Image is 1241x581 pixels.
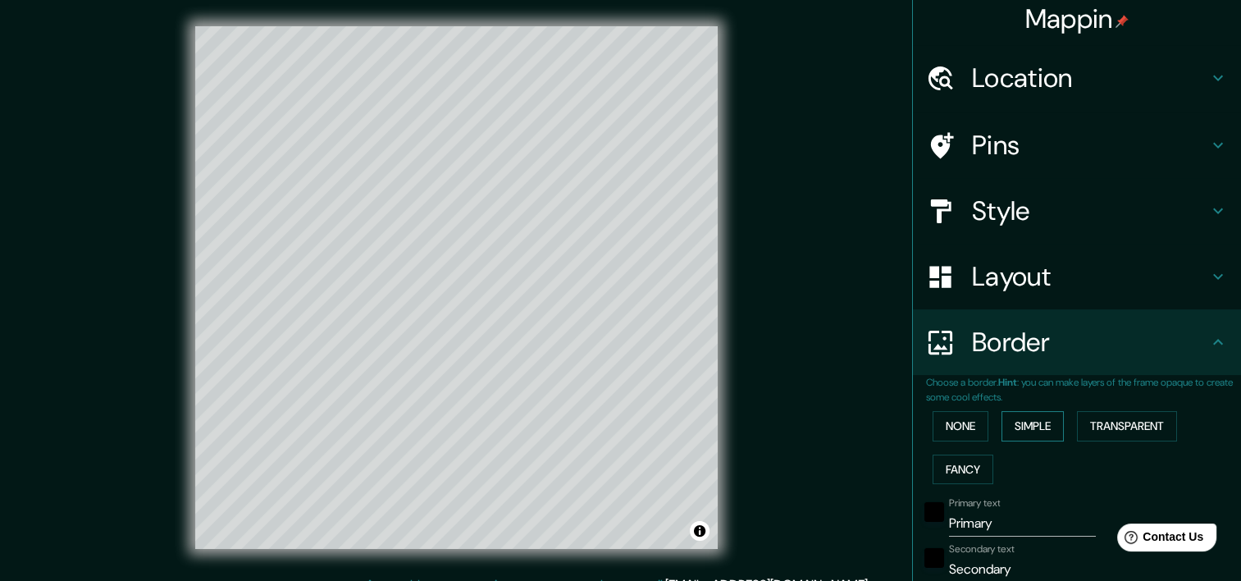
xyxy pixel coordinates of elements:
[926,375,1241,405] p: Choose a border. : you can make layers of the frame opaque to create some cool effects.
[933,411,988,441] button: None
[972,129,1208,162] h4: Pins
[924,548,944,568] button: black
[972,194,1208,227] h4: Style
[972,326,1208,359] h4: Border
[1025,2,1129,35] h4: Mappin
[913,244,1241,309] div: Layout
[949,496,1000,510] label: Primary text
[690,521,709,541] button: Toggle attribution
[972,260,1208,293] h4: Layout
[913,112,1241,178] div: Pins
[1095,517,1223,563] iframe: Help widget launcher
[949,542,1015,556] label: Secondary text
[998,376,1017,389] b: Hint
[913,178,1241,244] div: Style
[913,309,1241,375] div: Border
[924,502,944,522] button: black
[1001,411,1064,441] button: Simple
[972,62,1208,94] h4: Location
[913,45,1241,111] div: Location
[933,455,993,485] button: Fancy
[1077,411,1177,441] button: Transparent
[1116,15,1129,28] img: pin-icon.png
